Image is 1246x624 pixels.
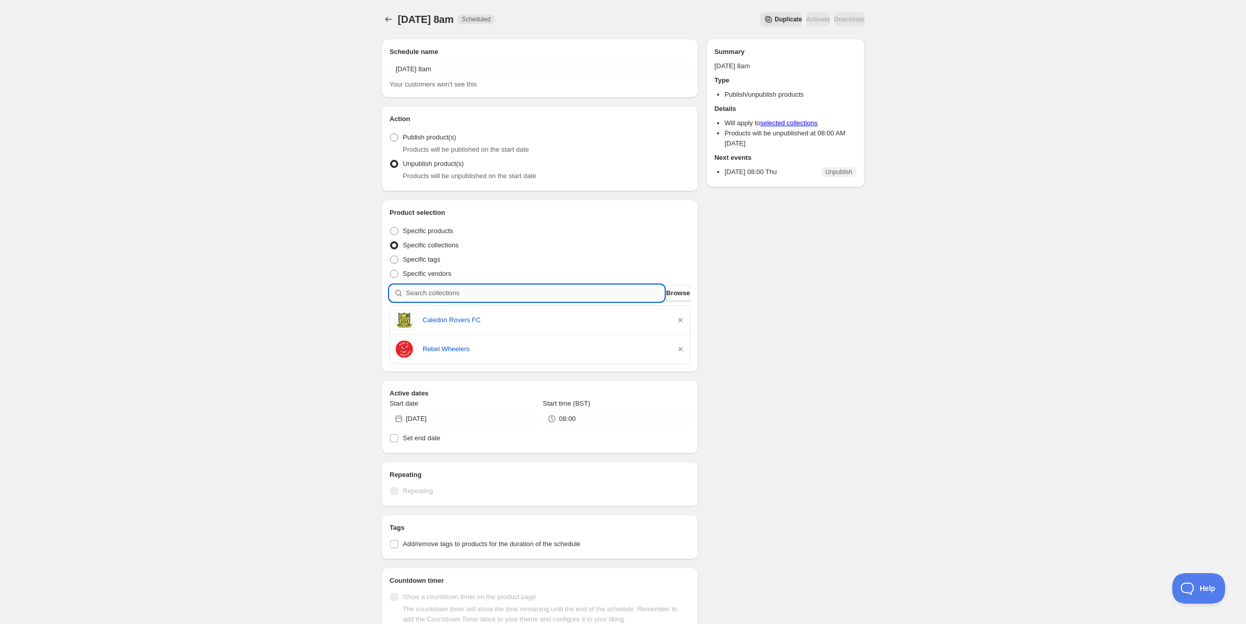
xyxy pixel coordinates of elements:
input: Search collections [406,285,664,301]
span: Products will be published on the start date [403,146,529,153]
span: Unpublish product(s) [403,160,464,167]
span: Your customers won't see this [390,80,477,88]
span: Publish product(s) [403,133,456,141]
span: Unpublish [825,168,852,176]
span: Specific products [403,227,453,235]
p: [DATE] 08:00 Thu [725,167,777,177]
span: Show a countdown timer on the product page [403,593,536,601]
li: Publish/unpublish products [725,90,856,100]
h2: Schedule name [390,47,690,57]
span: Start date [390,400,418,407]
button: Secondary action label [760,12,802,26]
a: Caledon Rovers FC [423,315,667,325]
h2: Type [715,75,856,86]
h2: Countdown timer [390,576,690,586]
span: Specific tags [403,256,440,263]
span: Browse [666,288,690,298]
li: Products will be unpublished at 08:00 AM [DATE] [725,128,856,149]
span: Add/remove tags to products for the duration of the schedule [403,540,580,548]
h2: Details [715,104,856,114]
a: selected collections [760,119,818,127]
button: Schedules [381,12,396,26]
h2: Next events [715,153,856,163]
h2: Active dates [390,388,690,399]
span: Start time (BST) [543,400,590,407]
span: Repeating [403,487,433,495]
h2: Repeating [390,470,690,480]
li: Will apply to [725,118,856,128]
span: Duplicate [775,15,802,23]
h2: Summary [715,47,856,57]
h2: Product selection [390,208,690,218]
span: Specific collections [403,241,459,249]
button: Browse [666,285,690,301]
h2: Action [390,114,690,124]
a: Rebel Wheelers [423,344,667,354]
span: Scheduled [462,15,491,23]
span: Set end date [403,434,440,442]
span: [DATE] 8am [398,14,454,25]
p: [DATE] 8am [715,61,856,71]
iframe: Toggle Customer Support [1172,573,1226,604]
span: Specific vendors [403,270,451,277]
h2: Tags [390,523,690,533]
span: Products will be unpublished on the start date [403,172,536,180]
